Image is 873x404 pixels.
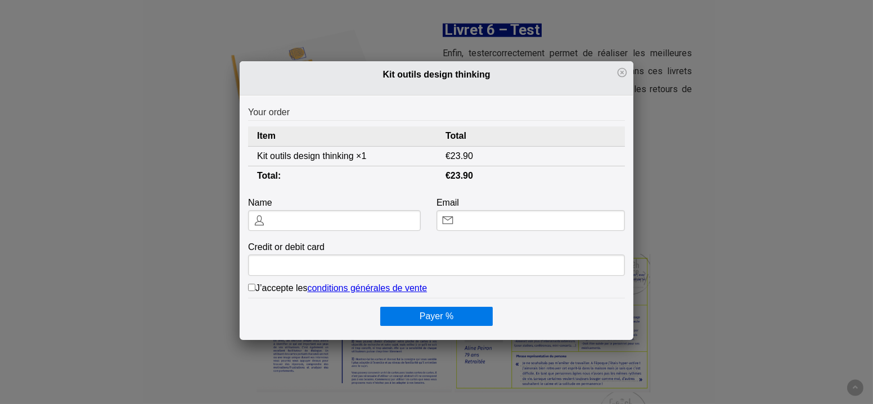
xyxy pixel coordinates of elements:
[248,198,421,208] label: Name
[380,307,493,326] button: Payer %
[248,284,255,291] input: J’accepte lesconditions générales de vente
[445,151,473,161] span: €23.90
[361,151,366,161] span: 1
[257,171,281,180] strong: Total:
[445,171,473,180] span: €23.90
[254,260,619,270] iframe: Cadre de saisie sécurisé pour le paiement par carte
[248,105,625,121] legend: Your order
[248,146,436,166] td: Kit outils design thinking ×
[436,198,625,208] label: Email
[248,283,625,293] label: J’accepte les
[248,242,625,252] label: Credit or debit card
[308,283,427,293] a: conditions générales de vente
[616,67,628,78] span: Close
[240,61,633,80] div: Kit outils design thinking
[436,126,625,146] th: Total
[248,126,436,146] th: Item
